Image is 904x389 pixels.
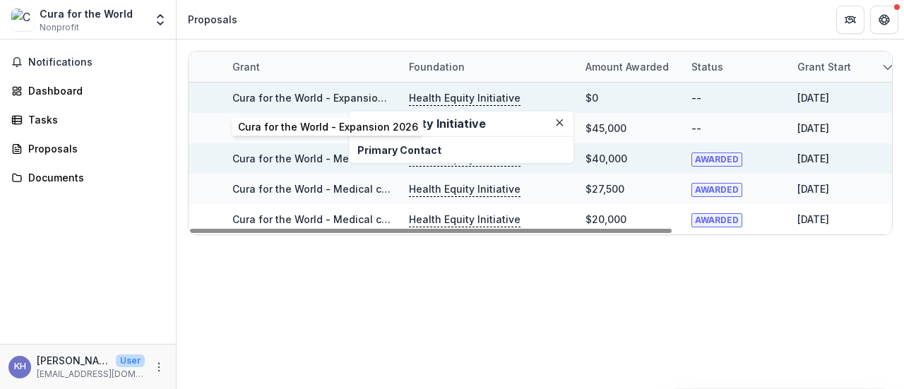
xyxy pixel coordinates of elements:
p: Health Equity Initiative [409,181,521,197]
div: Status [683,52,789,82]
h2: Health Equity Initiative [357,117,565,131]
button: Close [551,114,568,131]
div: [DATE] [797,121,829,136]
div: $45,000 [585,121,626,136]
div: -- [691,90,701,105]
span: AWARDED [691,213,742,227]
a: Cura for the World Medical Clinic Nurse and Provider [232,122,494,134]
div: [DATE] [797,212,829,227]
a: Cura for the World - Expansion 2026 [232,92,412,104]
img: Cura for the World [11,8,34,31]
span: Notifications [28,56,165,68]
div: Grant [224,52,400,82]
div: Documents [28,170,159,185]
button: Notifications [6,51,170,73]
a: Dashboard [6,79,170,102]
p: Health Equity Initiative [409,90,521,106]
div: Proposals [28,141,159,156]
span: AWARDED [691,183,742,197]
div: $27,500 [585,181,624,196]
a: Cura for the World - Medical clinic - 20000 - [DATE] [232,213,487,225]
p: Primary Contact [357,143,565,157]
a: Cura for the World - Medical clinic - 27500 - [DATE] [232,183,486,195]
div: Foundation [400,52,577,82]
div: Tasks [28,112,159,127]
div: Grant [224,59,268,74]
a: Tasks [6,108,170,131]
div: Cura for the World [40,6,133,21]
a: Documents [6,166,170,189]
nav: breadcrumb [182,9,243,30]
div: Dashboard [28,83,159,98]
div: $0 [585,90,598,105]
div: Kayla Hansen [14,362,26,371]
p: [PERSON_NAME] [37,353,110,368]
div: [DATE] [797,90,829,105]
div: Proposals [188,12,237,27]
p: User [116,354,145,367]
button: Partners [836,6,864,34]
div: Amount awarded [577,52,683,82]
div: $20,000 [585,212,626,227]
button: Open entity switcher [150,6,170,34]
div: Status [683,59,732,74]
svg: sorted descending [882,61,893,73]
a: Proposals [6,137,170,160]
div: Foundation [400,59,473,74]
div: Grant start [789,52,895,82]
div: [DATE] [797,181,829,196]
p: Health Equity Initiative [409,212,521,227]
div: Grant start [789,59,860,74]
div: Amount awarded [577,59,677,74]
button: More [150,359,167,376]
span: AWARDED [691,152,742,167]
div: $40,000 [585,151,627,166]
div: [DATE] [797,151,829,166]
p: [EMAIL_ADDRESS][DOMAIN_NAME] [37,368,145,381]
div: -- [691,121,701,136]
button: Get Help [870,6,898,34]
a: Cura for the World - Medical clinic - 40000 - [DATE] [232,152,487,164]
span: Nonprofit [40,21,79,34]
